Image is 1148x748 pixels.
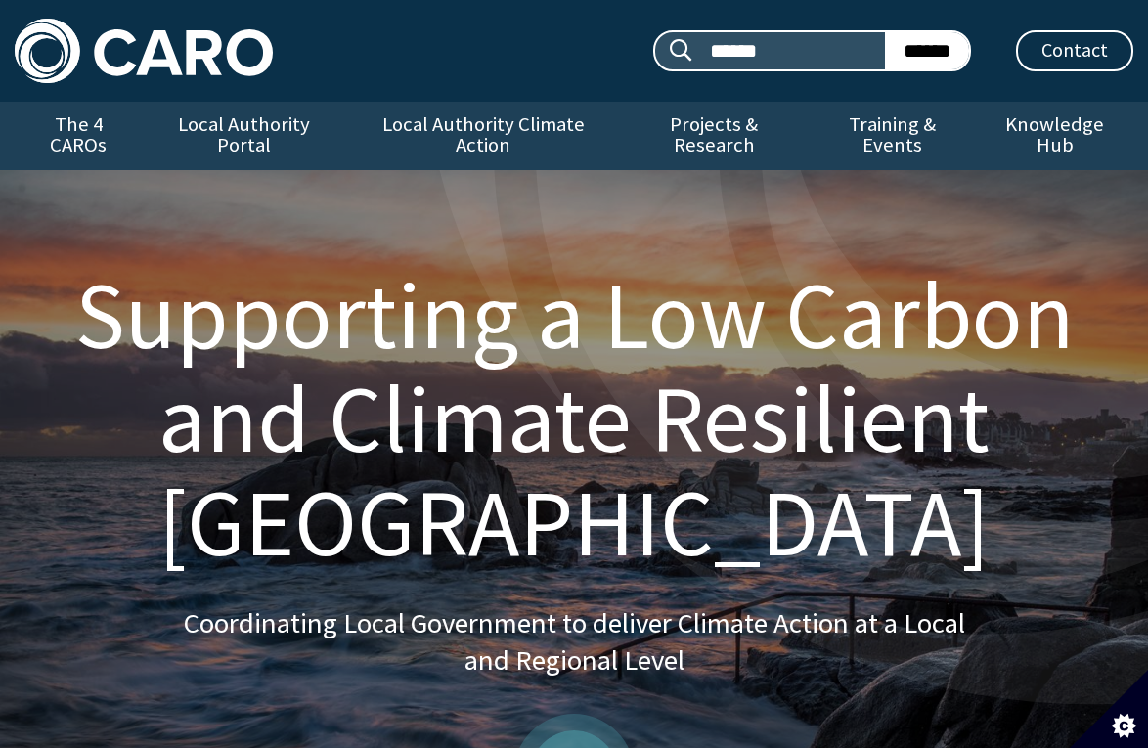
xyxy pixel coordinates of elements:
[15,102,142,170] a: The 4 CAROs
[976,102,1133,170] a: Knowledge Hub
[1070,670,1148,748] button: Set cookie preferences
[1016,30,1133,71] a: Contact
[15,19,273,83] img: Caro logo
[38,264,1110,574] h1: Supporting a Low Carbon and Climate Resilient [GEOGRAPHIC_DATA]
[809,102,976,170] a: Training & Events
[183,605,965,679] p: Coordinating Local Government to deliver Climate Action at a Local and Regional Level
[347,102,620,170] a: Local Authority Climate Action
[142,102,346,170] a: Local Authority Portal
[620,102,809,170] a: Projects & Research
